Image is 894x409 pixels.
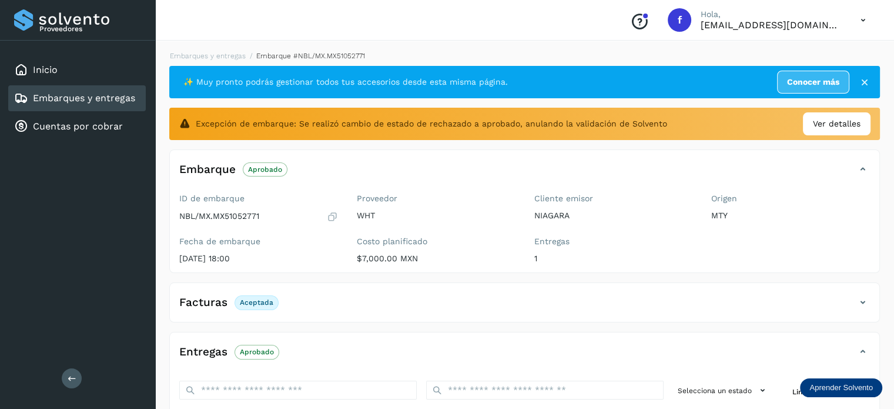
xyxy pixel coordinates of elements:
[179,237,338,247] label: Fecha de embarque
[240,298,273,307] p: Aceptada
[179,296,227,310] h4: Facturas
[534,254,693,264] p: 1
[800,378,882,397] div: Aprender Solvento
[33,64,58,75] a: Inicio
[256,52,365,60] span: Embarque #NBL/MX.MX51052771
[357,211,515,221] p: WHT
[8,114,146,139] div: Cuentas por cobrar
[711,211,870,221] p: MTY
[33,92,135,104] a: Embarques y entregas
[179,254,338,264] p: [DATE] 18:00
[170,52,246,60] a: Embarques y entregas
[170,292,879,322] div: FacturasAceptada
[33,121,123,132] a: Cuentas por cobrar
[196,118,667,130] span: Excepción de embarque: Se realizó cambio de estado de rechazado a aprobado, anulando la validació...
[357,194,515,204] label: Proveedor
[179,345,227,359] h4: Entregas
[783,381,870,403] button: Limpiar filtros
[357,254,515,264] p: $7,000.00 MXN
[169,51,880,61] nav: breadcrumb
[534,211,693,221] p: NIAGARA
[534,194,693,204] label: Cliente emisor
[792,387,841,397] span: Limpiar filtros
[240,348,274,356] p: Aprobado
[248,165,282,174] p: Aprobado
[711,194,870,204] label: Origen
[39,25,141,33] p: Proveedores
[701,9,842,19] p: Hola,
[534,237,693,247] label: Entregas
[179,211,259,221] p: NBL/MX.MX51052771
[701,19,842,31] p: facturacion@wht-transport.com
[809,383,873,393] p: Aprender Solvento
[170,159,879,189] div: EmbarqueAprobado
[170,342,879,371] div: EntregasAprobado
[673,381,774,400] button: Selecciona un estado
[357,237,515,247] label: Costo planificado
[813,118,860,130] span: Ver detalles
[179,163,236,177] h4: Embarque
[183,76,508,88] span: ✨ Muy pronto podrás gestionar todos tus accesorios desde esta misma página.
[8,85,146,111] div: Embarques y entregas
[8,57,146,83] div: Inicio
[179,194,338,204] label: ID de embarque
[777,71,849,94] a: Conocer más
